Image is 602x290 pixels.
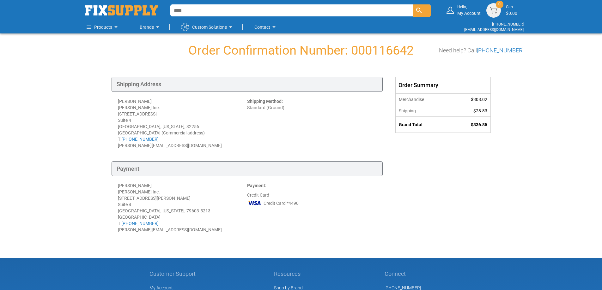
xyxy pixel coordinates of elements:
a: [PHONE_NUMBER] [121,137,159,142]
strong: Grand Total [399,122,423,127]
h3: Need help? Call [439,47,524,54]
img: Fix Industrial Supply [85,5,158,15]
a: Custom Solutions [181,21,234,33]
span: Credit Card *4490 [264,200,299,206]
span: $28.83 [473,108,487,113]
h5: Connect [385,271,453,277]
div: Order Summary [396,77,490,93]
div: Payment [112,161,383,176]
span: $0.00 [506,11,517,16]
a: Contact [254,21,278,33]
th: Merchandise [396,93,451,105]
h5: Resources [274,271,310,277]
div: Standard (Ground) [247,98,376,149]
div: Shipping Address [112,77,383,92]
strong: Shipping Method: [247,99,283,104]
div: [PERSON_NAME] [PERSON_NAME] Inc. [STREET_ADDRESS][PERSON_NAME] Suite 4 [GEOGRAPHIC_DATA], [US_STA... [118,182,247,233]
a: store logo [85,5,158,15]
span: 0 [498,2,501,7]
a: Brands [140,21,161,33]
h5: Customer Support [149,271,199,277]
div: Credit Card [247,182,376,233]
a: [EMAIL_ADDRESS][DOMAIN_NAME] [464,27,524,32]
a: Products [87,21,120,33]
a: [PHONE_NUMBER] [477,47,524,54]
a: [PHONE_NUMBER] [492,22,524,27]
div: My Account [457,4,481,16]
img: VI [247,198,262,208]
span: $308.02 [471,97,487,102]
small: Cart [506,4,517,10]
a: [PHONE_NUMBER] [121,221,159,226]
th: Shipping [396,105,451,117]
h1: Order Confirmation Number: 000116642 [79,44,524,57]
span: $336.85 [471,122,487,127]
small: Hello, [457,4,481,10]
div: [PERSON_NAME] [PERSON_NAME] Inc. [STREET_ADDRESS] Suite 4 [GEOGRAPHIC_DATA], [US_STATE], 32256 [G... [118,98,247,149]
strong: Payment: [247,183,266,188]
